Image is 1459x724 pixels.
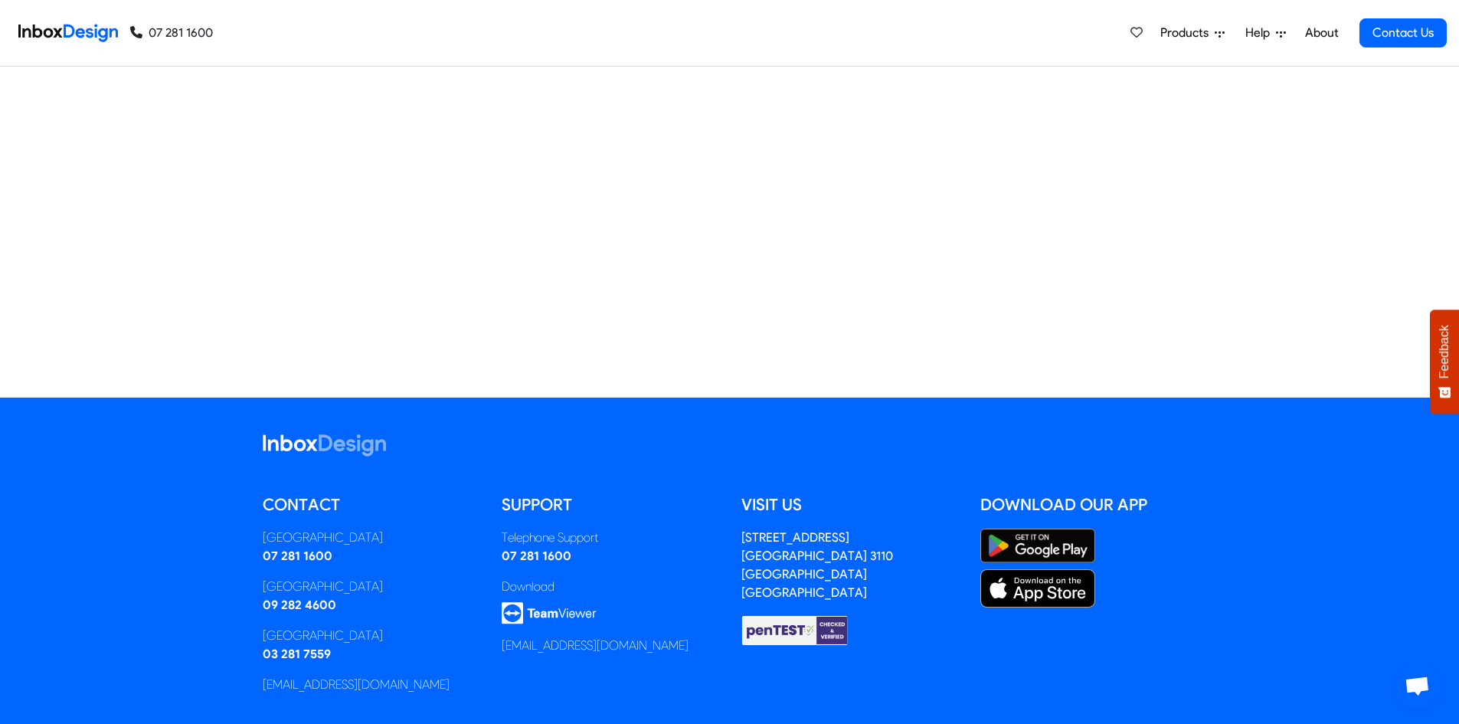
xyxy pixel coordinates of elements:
[1430,310,1459,414] button: Feedback - Show survey
[502,549,571,563] a: 07 281 1600
[1438,325,1451,378] span: Feedback
[980,493,1197,516] h5: Download our App
[741,493,958,516] h5: Visit us
[980,529,1095,563] img: Google Play Store
[263,598,336,612] a: 09 282 4600
[502,493,718,516] h5: Support
[263,627,479,645] div: [GEOGRAPHIC_DATA]
[502,638,689,653] a: [EMAIL_ADDRESS][DOMAIN_NAME]
[263,578,479,596] div: [GEOGRAPHIC_DATA]
[502,602,597,624] img: logo_teamviewer.svg
[1239,18,1292,48] a: Help
[263,549,332,563] a: 07 281 1600
[263,677,450,692] a: [EMAIL_ADDRESS][DOMAIN_NAME]
[263,493,479,516] h5: Contact
[1245,24,1276,42] span: Help
[263,529,479,547] div: [GEOGRAPHIC_DATA]
[741,530,893,600] a: [STREET_ADDRESS][GEOGRAPHIC_DATA] 3110[GEOGRAPHIC_DATA][GEOGRAPHIC_DATA]
[741,622,849,637] a: Checked & Verified by penTEST
[1300,18,1343,48] a: About
[1359,18,1447,48] a: Contact Us
[130,24,213,42] a: 07 281 1600
[502,529,718,547] div: Telephone Support
[980,569,1095,608] img: Apple App Store
[263,434,386,457] img: logo_inboxdesign_white.svg
[263,647,331,661] a: 03 281 7559
[741,614,849,647] img: Checked & Verified by penTEST
[741,530,893,600] address: [STREET_ADDRESS] [GEOGRAPHIC_DATA] 3110 [GEOGRAPHIC_DATA] [GEOGRAPHIC_DATA]
[1154,18,1231,48] a: Products
[1395,663,1441,709] a: Open chat
[1160,24,1215,42] span: Products
[502,578,718,596] div: Download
